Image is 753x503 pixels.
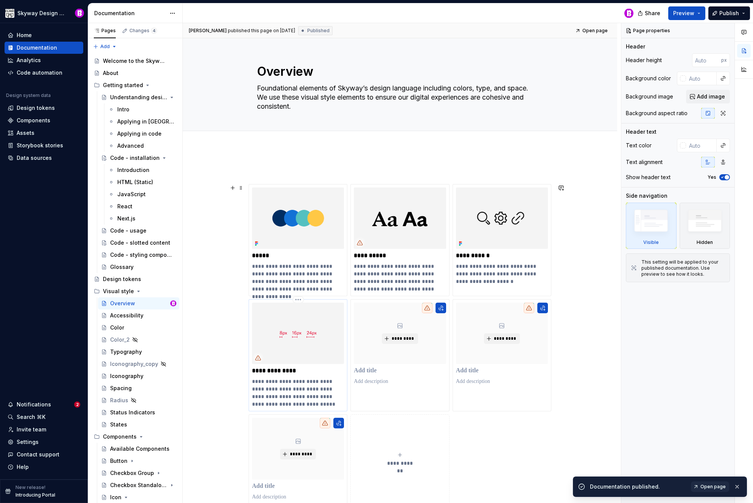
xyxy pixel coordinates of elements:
[74,401,80,408] span: 2
[626,203,677,249] div: Visible
[17,438,39,446] div: Settings
[151,28,157,34] span: 4
[110,239,170,247] div: Code - slotted content
[5,461,83,473] button: Help
[16,484,45,491] p: New release!
[6,92,51,98] div: Design system data
[105,116,179,128] a: Applying in [GEOGRAPHIC_DATA]
[98,455,179,467] a: Button
[228,28,295,34] div: published this page on [DATE]
[98,91,179,103] a: Understanding design tokens
[5,9,14,18] img: 7d2f9795-fa08-4624-9490-5a3f7218a56a.png
[98,370,179,382] a: Iconography
[626,173,671,181] div: Show header text
[110,469,154,477] div: Checkbox Group
[17,104,55,112] div: Design tokens
[252,187,344,249] img: 8c163abd-51ae-4f87-8e7b-819686705648.png
[700,484,726,490] span: Open page
[105,164,179,176] a: Introduction
[110,372,143,380] div: Iconography
[170,300,176,306] img: Bobby Davis
[98,419,179,431] a: States
[117,203,132,210] div: React
[626,109,688,117] div: Background aspect ratio
[5,114,83,127] a: Components
[117,191,146,198] div: JavaScript
[17,413,45,421] div: Search ⌘K
[98,358,179,370] a: Iconography_copy
[17,451,59,458] div: Contact support
[117,178,153,186] div: HTML (Static)
[110,227,146,234] div: Code - usage
[110,312,143,319] div: Accessibility
[5,436,83,448] a: Settings
[110,348,142,356] div: Typography
[98,309,179,322] a: Accessibility
[17,426,46,433] div: Invite team
[354,187,446,249] img: 9a60f584-b34e-4780-8144-79b8216fa502.png
[103,81,143,89] div: Getting started
[697,239,713,245] div: Hidden
[98,322,179,334] a: Color
[110,445,170,453] div: Available Components
[5,42,83,54] a: Documentation
[105,188,179,200] a: JavaScript
[117,106,129,113] div: Intro
[582,28,608,34] span: Open page
[17,142,63,149] div: Storybook stories
[98,443,179,455] a: Available Components
[110,421,127,428] div: States
[105,212,179,225] a: Next.js
[110,384,132,392] div: Spacing
[103,287,134,295] div: Visual style
[634,6,665,20] button: Share
[5,54,83,66] a: Analytics
[98,152,179,164] a: Code - installation
[103,69,118,77] div: About
[17,31,32,39] div: Home
[645,9,660,17] span: Share
[98,225,179,237] a: Code - usage
[697,93,725,100] span: Add image
[110,263,134,271] div: Glossary
[5,423,83,436] a: Invite team
[708,6,750,20] button: Publish
[110,324,124,331] div: Color
[17,154,52,162] div: Data sources
[117,130,162,137] div: Applying in code
[626,75,671,82] div: Background color
[5,29,83,41] a: Home
[110,397,128,404] div: Radius
[626,142,652,149] div: Text color
[110,154,160,162] div: Code - installation
[5,152,83,164] a: Data sources
[98,479,179,491] a: Checkbox Standalone
[626,93,673,100] div: Background image
[573,25,611,36] a: Open page
[17,117,50,124] div: Components
[719,9,739,17] span: Publish
[626,43,645,50] div: Header
[98,467,179,479] a: Checkbox Group
[5,102,83,114] a: Design tokens
[17,401,51,408] div: Notifications
[103,57,165,65] div: Welcome to the Skyway Design System!
[626,192,667,200] div: Side navigation
[5,448,83,461] button: Contact support
[5,398,83,411] button: Notifications2
[117,166,149,174] div: Introduction
[110,94,167,101] div: Understanding design tokens
[94,28,116,34] div: Pages
[17,129,34,137] div: Assets
[641,259,725,277] div: This setting will be applied to your published documentation. Use preview to see how it looks.
[91,431,179,443] div: Components
[105,128,179,140] a: Applying in code
[117,118,175,125] div: Applying in [GEOGRAPHIC_DATA]
[2,5,86,21] button: Skyway Design SystemBobby Davis
[98,346,179,358] a: Typography
[91,285,179,297] div: Visual style
[105,140,179,152] a: Advanced
[117,142,144,150] div: Advanced
[590,483,686,491] div: Documentation published.
[91,67,179,79] a: About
